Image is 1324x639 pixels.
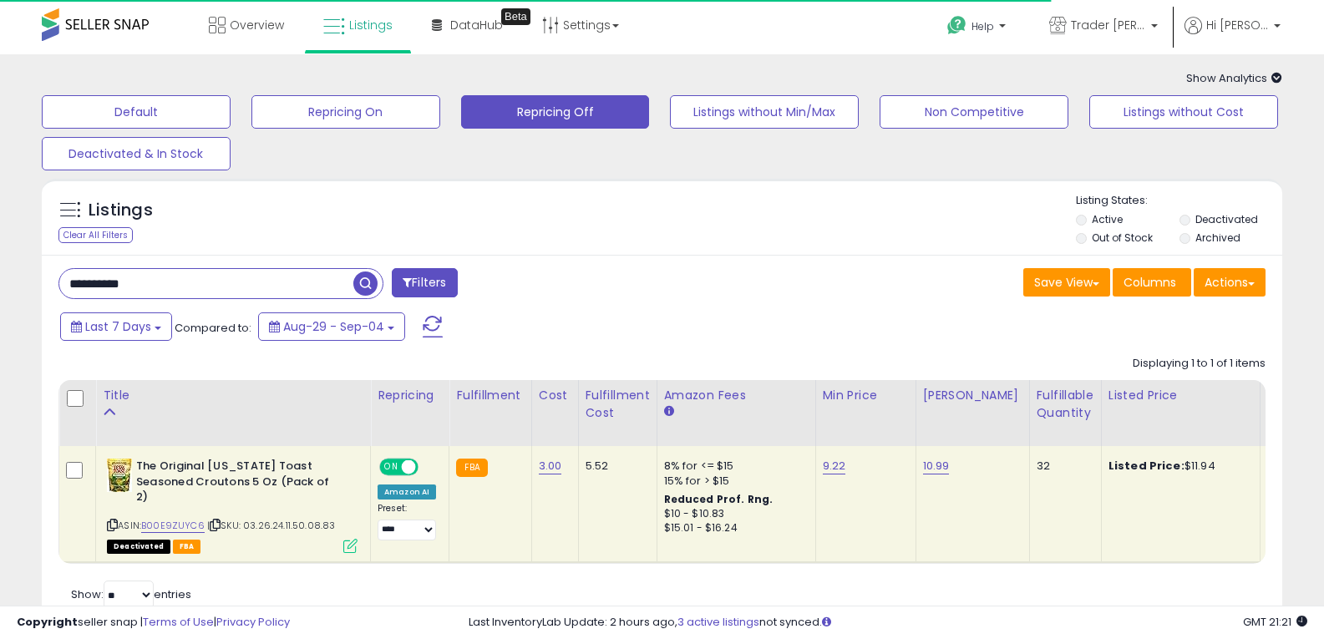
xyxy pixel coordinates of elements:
[1195,212,1258,226] label: Deactivated
[456,387,524,404] div: Fulfillment
[17,615,290,631] div: seller snap | |
[1076,193,1282,209] p: Listing States:
[664,387,809,404] div: Amazon Fees
[392,268,457,297] button: Filters
[923,458,950,474] a: 10.99
[664,492,774,506] b: Reduced Prof. Rng.
[141,519,205,533] a: B00E9ZUYC6
[251,95,440,129] button: Repricing On
[1071,17,1146,33] span: Trader [PERSON_NAME]
[971,19,994,33] span: Help
[664,507,803,521] div: $10 - $10.83
[381,460,402,474] span: ON
[469,615,1307,631] div: Last InventoryLab Update: 2 hours ago, not synced.
[1108,458,1184,474] b: Listed Price:
[107,459,132,492] img: 5192nu9BbqL._SL40_.jpg
[1195,231,1240,245] label: Archived
[173,540,201,554] span: FBA
[1023,268,1110,297] button: Save View
[664,474,803,489] div: 15% for > $15
[823,458,846,474] a: 9.22
[103,387,363,404] div: Title
[1184,17,1281,54] a: Hi [PERSON_NAME]
[58,227,133,243] div: Clear All Filters
[258,312,405,341] button: Aug-29 - Sep-04
[1113,268,1191,297] button: Columns
[143,614,214,630] a: Terms of Use
[586,459,644,474] div: 5.52
[670,95,859,129] button: Listings without Min/Max
[880,95,1068,129] button: Non Competitive
[450,17,503,33] span: DataHub
[677,614,759,630] a: 3 active listings
[1092,212,1123,226] label: Active
[283,318,384,335] span: Aug-29 - Sep-04
[539,387,571,404] div: Cost
[923,387,1022,404] div: [PERSON_NAME]
[664,404,674,419] small: Amazon Fees.
[539,458,562,474] a: 3.00
[1133,356,1266,372] div: Displaying 1 to 1 of 1 items
[378,484,436,500] div: Amazon AI
[1092,231,1153,245] label: Out of Stock
[664,521,803,535] div: $15.01 - $16.24
[461,95,650,129] button: Repricing Off
[85,318,151,335] span: Last 7 Days
[230,17,284,33] span: Overview
[42,95,231,129] button: Default
[586,387,650,422] div: Fulfillment Cost
[456,459,487,477] small: FBA
[207,519,336,532] span: | SKU: 03.26.24.11.50.08.83
[664,459,803,474] div: 8% for <= $15
[1194,268,1266,297] button: Actions
[1186,70,1282,86] span: Show Analytics
[501,8,530,25] div: Tooltip anchor
[216,614,290,630] a: Privacy Policy
[89,199,153,222] h5: Listings
[136,459,339,510] b: The Original [US_STATE] Toast Seasoned Croutons 5 Oz (Pack of 2)
[1037,459,1088,474] div: 32
[60,312,172,341] button: Last 7 Days
[42,137,231,170] button: Deactivated & In Stock
[1108,387,1253,404] div: Listed Price
[175,320,251,336] span: Compared to:
[1108,459,1247,474] div: $11.94
[823,387,909,404] div: Min Price
[1124,274,1176,291] span: Columns
[378,503,436,540] div: Preset:
[107,540,170,554] span: All listings that are unavailable for purchase on Amazon for any reason other than out-of-stock
[416,460,443,474] span: OFF
[17,614,78,630] strong: Copyright
[107,459,358,551] div: ASIN:
[1206,17,1269,33] span: Hi [PERSON_NAME]
[946,15,967,36] i: Get Help
[349,17,393,33] span: Listings
[378,387,442,404] div: Repricing
[1243,614,1307,630] span: 2025-09-12 21:21 GMT
[71,586,191,602] span: Show: entries
[934,3,1022,54] a: Help
[1089,95,1278,129] button: Listings without Cost
[1037,387,1094,422] div: Fulfillable Quantity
